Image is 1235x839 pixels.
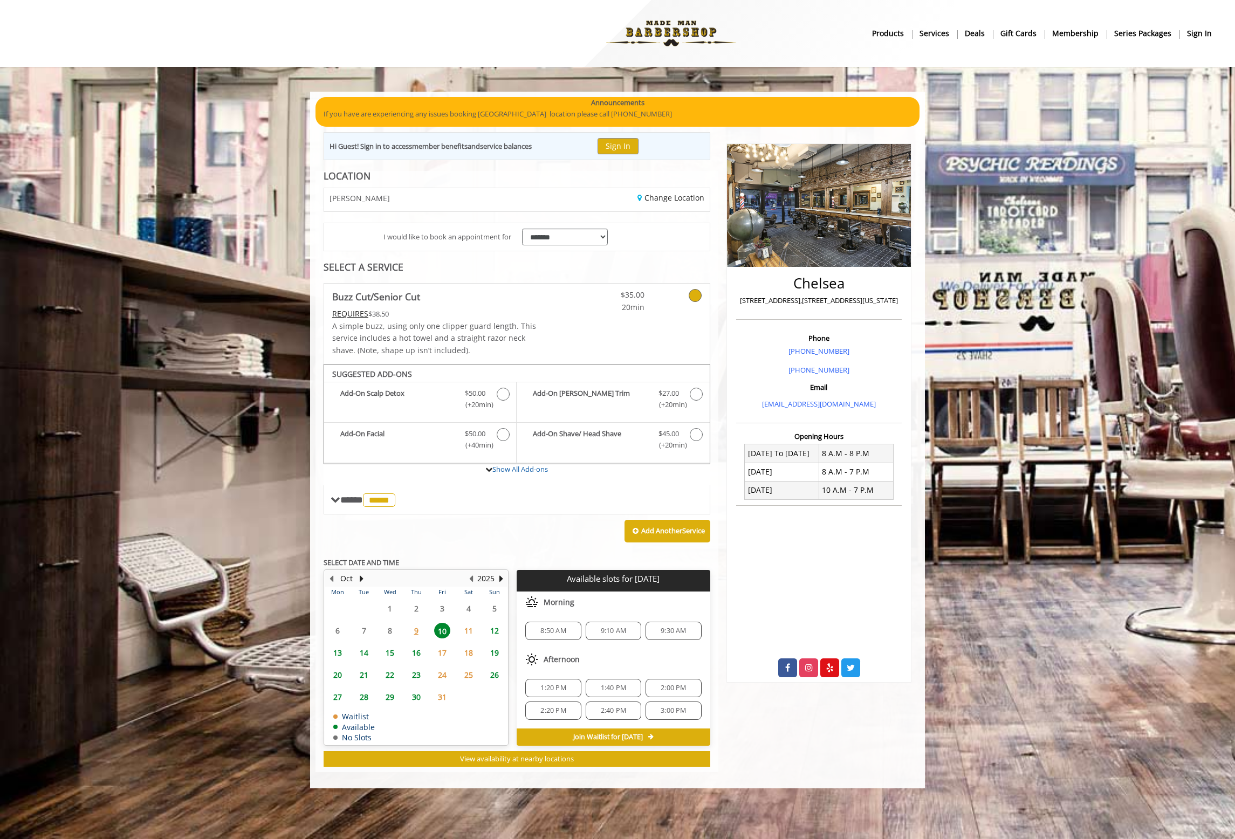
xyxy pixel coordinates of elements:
span: 30 [408,689,424,705]
div: $38.50 [332,308,549,320]
th: Thu [403,587,429,597]
a: [EMAIL_ADDRESS][DOMAIN_NAME] [762,399,876,409]
th: Sat [455,587,481,597]
span: 28 [356,689,372,705]
button: Add AnotherService [625,520,710,542]
span: 2:00 PM [661,684,686,692]
button: Sign In [598,138,639,154]
a: Productsproducts [864,25,912,41]
span: 13 [330,645,346,661]
b: Announcements [591,97,644,108]
label: Add-On Beard Trim [522,388,704,413]
span: 20 [330,667,346,683]
span: I would like to book an appointment for [383,231,511,243]
td: Select day12 [482,620,508,642]
span: Join Waitlist for [DATE] [573,733,643,741]
span: 14 [356,645,372,661]
td: No Slots [333,733,375,741]
span: 20min [581,301,644,313]
a: Gift cardsgift cards [993,25,1045,41]
td: Select day14 [351,642,376,664]
b: Services [920,27,949,39]
div: 9:30 AM [646,622,701,640]
b: gift cards [1000,27,1037,39]
span: 15 [382,645,398,661]
span: $45.00 [658,428,679,439]
td: Select day30 [403,686,429,708]
b: Add-On Facial [340,428,454,451]
img: afternoon slots [525,653,538,666]
div: SELECT A SERVICE [324,262,710,272]
button: Next Year [497,573,505,584]
td: Select day24 [429,664,455,686]
b: member benefits [412,141,468,151]
td: Select day31 [429,686,455,708]
h3: Phone [739,334,899,342]
span: This service needs some Advance to be paid before we block your appointment [332,308,368,319]
b: products [872,27,904,39]
span: 9 [408,623,424,638]
th: Fri [429,587,455,597]
b: Add-On Scalp Detox [340,388,454,410]
b: Add Another Service [641,526,705,535]
td: Select day16 [403,642,429,664]
div: 8:50 AM [525,622,581,640]
td: Select day17 [429,642,455,664]
span: 2:20 PM [540,706,566,715]
span: 1:20 PM [540,684,566,692]
h2: Chelsea [739,276,899,291]
span: 29 [382,689,398,705]
div: 2:00 PM [646,679,701,697]
button: Oct [340,573,353,584]
span: 1:40 PM [601,684,626,692]
span: $50.00 [465,388,485,399]
span: 2:40 PM [601,706,626,715]
td: Select day19 [482,642,508,664]
p: If you have are experiencing any issues booking [GEOGRAPHIC_DATA] location please call [PHONE_NUM... [324,108,911,120]
label: Add-On Shave/ Head Shave [522,428,704,453]
span: 11 [461,623,477,638]
span: View availability at nearby locations [460,754,574,764]
td: Select day9 [403,620,429,642]
span: Morning [544,598,574,607]
span: $50.00 [465,428,485,439]
div: 2:40 PM [586,702,641,720]
span: 3:00 PM [661,706,686,715]
span: 16 [408,645,424,661]
span: 12 [486,623,503,638]
span: 10 [434,623,450,638]
td: Select day26 [482,664,508,686]
b: LOCATION [324,169,370,182]
td: Select day21 [351,664,376,686]
a: MembershipMembership [1045,25,1107,41]
span: 25 [461,667,477,683]
h3: Email [739,383,899,391]
th: Mon [325,587,351,597]
b: Series packages [1114,27,1171,39]
span: 9:10 AM [601,627,626,635]
td: 8 A.M - 7 P.M [819,463,893,481]
a: Show All Add-ons [492,464,548,474]
img: morning slots [525,596,538,609]
a: [PHONE_NUMBER] [788,365,849,375]
td: Select day29 [377,686,403,708]
div: Hi Guest! Sign in to access and [330,141,532,152]
td: Select day25 [455,664,481,686]
td: [DATE] To [DATE] [745,444,819,463]
p: Available slots for [DATE] [521,574,705,583]
b: Membership [1052,27,1099,39]
label: Add-On Scalp Detox [330,388,511,413]
span: Afternoon [544,655,580,664]
span: $35.00 [581,289,644,301]
span: 26 [486,667,503,683]
td: Select day10 [429,620,455,642]
th: Sun [482,587,508,597]
td: Select day22 [377,664,403,686]
p: [STREET_ADDRESS],[STREET_ADDRESS][US_STATE] [739,295,899,306]
th: Wed [377,587,403,597]
span: 24 [434,667,450,683]
button: Previous Month [327,573,335,584]
td: Select day28 [351,686,376,708]
span: 23 [408,667,424,683]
